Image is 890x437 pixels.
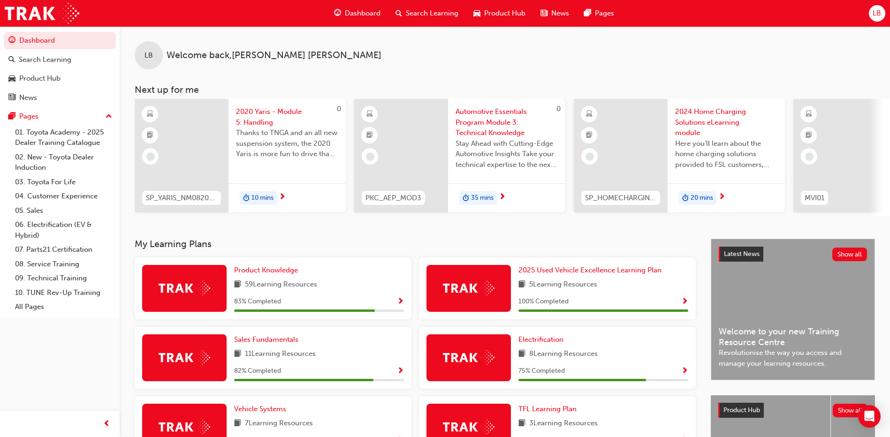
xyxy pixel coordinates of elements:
span: learningRecordVerb_NONE-icon [146,152,155,161]
span: LB [873,8,881,19]
span: prev-icon [103,418,110,430]
span: learningResourceType_ELEARNING-icon [586,108,593,121]
a: Search Learning [4,51,116,68]
span: Show Progress [397,367,404,376]
span: car-icon [8,75,15,83]
span: 2025 Used Vehicle Excellence Learning Plan [518,266,662,274]
span: booktick-icon [366,129,373,142]
span: booktick-icon [586,129,593,142]
img: Trak [159,420,210,434]
span: 59 Learning Resources [245,279,317,291]
span: Here you'll learn about the home charging solutions provided to FSL customers, and the process us... [675,138,777,170]
span: Product Hub [723,406,760,414]
a: 04. Customer Experience [11,189,116,203]
span: search-icon [396,8,402,19]
a: 09. Technical Training [11,271,116,286]
button: Show Progress [681,365,688,377]
div: Open Intercom Messenger [858,405,881,428]
button: Pages [4,108,116,125]
span: news-icon [540,8,548,19]
span: Welcome back , [PERSON_NAME] [PERSON_NAME] [167,50,381,61]
button: Show Progress [397,296,404,308]
a: Product Hub [4,70,116,87]
a: 0SP_YARIS_NM0820_EL_052020 Yaris - Module 5: HandlingThanks to TNGA and an all new suspension sys... [135,99,346,212]
span: 3 Learning Resources [529,418,598,429]
span: search-icon [8,56,15,64]
button: LB [869,5,885,22]
span: Vehicle Systems [234,405,286,413]
a: SP_HOMECHARGING_0224_EL012024 Home Charging Solutions eLearning moduleHere you'll learn about the... [574,99,785,212]
span: 2020 Yaris - Module 5: Handling [236,106,338,128]
span: up-icon [106,111,112,123]
span: Show Progress [681,367,688,376]
a: 2025 Used Vehicle Excellence Learning Plan [518,265,665,276]
span: 83 % Completed [234,296,281,307]
span: Electrification [518,335,563,344]
span: Welcome to your new Training Resource Centre [719,326,867,347]
img: Trak [443,350,494,365]
span: book-icon [234,348,241,360]
span: SP_YARIS_NM0820_EL_05 [146,193,217,203]
span: book-icon [234,279,241,291]
a: 03. Toyota For Life [11,175,116,189]
span: MVI01 [805,193,824,203]
span: News [551,8,569,19]
a: Vehicle Systems [234,404,290,414]
span: PKC_AEP_MOD3 [365,193,421,203]
span: Product Hub [484,8,525,19]
span: learningRecordVerb_NONE-icon [805,152,814,161]
span: book-icon [518,418,525,429]
span: 100 % Completed [518,296,569,307]
h3: Next up for me [120,84,890,95]
span: 7 Learning Resources [245,418,313,429]
span: Automotive Essentials Program Module 3: Technical Knowledge [456,106,558,138]
span: Stay Ahead with Cutting-Edge Automotive Insights Take your technical expertise to the next level ... [456,138,558,170]
a: guage-iconDashboard [327,4,388,23]
button: Show all [832,248,867,261]
button: DashboardSearch LearningProduct HubNews [4,30,116,108]
img: Trak [443,281,494,295]
span: TFL Learning Plan [518,405,577,413]
span: Sales Fundamentals [234,335,298,344]
span: guage-icon [334,8,341,19]
span: news-icon [8,94,15,102]
span: LB [145,50,153,61]
span: 82 % Completed [234,366,281,377]
a: Latest NewsShow allWelcome to your new Training Resource CentreRevolutionise the way you access a... [711,239,875,380]
button: Show all [833,404,868,417]
span: Dashboard [345,8,380,19]
span: Show Progress [681,298,688,306]
span: book-icon [234,418,241,429]
span: learningResourceType_ELEARNING-icon [366,108,373,121]
div: News [19,92,37,103]
a: 05. Sales [11,203,116,218]
span: Show Progress [397,298,404,306]
a: pages-iconPages [577,4,622,23]
a: 10. TUNE Rev-Up Training [11,286,116,300]
span: booktick-icon [806,129,812,142]
span: learningRecordVerb_NONE-icon [366,152,374,161]
a: search-iconSearch Learning [388,4,466,23]
img: Trak [5,3,79,24]
a: Latest NewsShow all [719,247,867,262]
span: 5 Learning Resources [529,279,597,291]
a: Dashboard [4,32,116,49]
span: car-icon [473,8,480,19]
span: booktick-icon [147,129,153,142]
span: SP_HOMECHARGING_0224_EL01 [585,193,656,203]
span: duration-icon [682,192,689,204]
a: Product HubShow all [718,403,867,418]
span: Pages [595,8,614,19]
span: 35 mins [471,193,494,203]
img: Trak [159,281,210,295]
span: learningResourceType_ELEARNING-icon [147,108,153,121]
span: 0 [337,105,341,113]
a: TFL Learning Plan [518,404,580,414]
a: 01. Toyota Academy - 2025 Dealer Training Catalogue [11,125,116,150]
span: 20 mins [691,193,713,203]
span: 0 [556,105,561,113]
a: Electrification [518,334,567,345]
span: duration-icon [243,192,250,204]
span: pages-icon [8,113,15,121]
